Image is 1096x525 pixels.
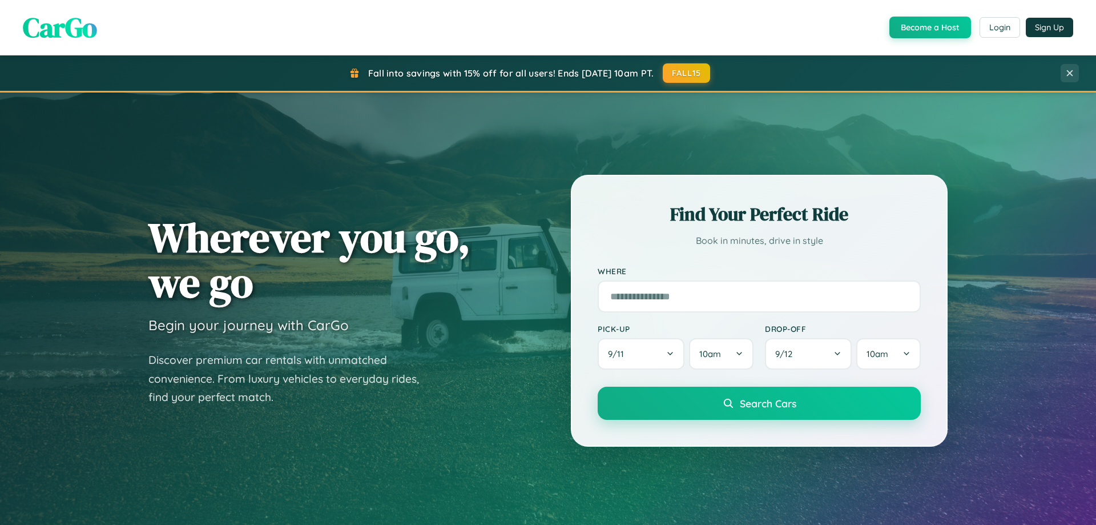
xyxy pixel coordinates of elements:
[23,9,97,46] span: CarGo
[598,202,921,227] h2: Find Your Perfect Ride
[598,233,921,249] p: Book in minutes, drive in style
[148,351,434,407] p: Discover premium car rentals with unmatched convenience. From luxury vehicles to everyday rides, ...
[775,348,798,359] span: 9 / 12
[148,316,349,334] h3: Begin your journey with CarGo
[980,17,1020,38] button: Login
[765,324,921,334] label: Drop-off
[598,266,921,276] label: Where
[598,338,684,370] button: 9/11
[856,338,921,370] button: 10am
[699,348,721,359] span: 10am
[889,17,971,38] button: Become a Host
[598,324,753,334] label: Pick-up
[663,63,711,83] button: FALL15
[1026,18,1073,37] button: Sign Up
[689,338,753,370] button: 10am
[740,397,796,410] span: Search Cars
[765,338,852,370] button: 9/12
[608,348,630,359] span: 9 / 11
[368,67,654,79] span: Fall into savings with 15% off for all users! Ends [DATE] 10am PT.
[598,387,921,420] button: Search Cars
[867,348,888,359] span: 10am
[148,215,470,305] h1: Wherever you go, we go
